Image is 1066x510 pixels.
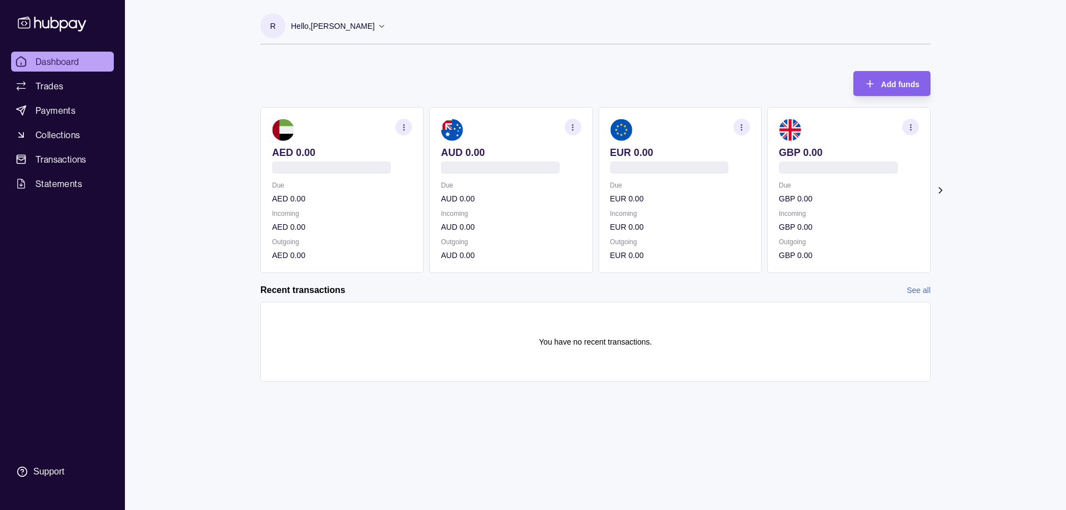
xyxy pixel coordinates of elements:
[272,193,412,205] p: AED 0.00
[610,221,750,233] p: EUR 0.00
[779,119,801,141] img: gb
[36,153,87,166] span: Transactions
[11,76,114,96] a: Trades
[441,119,463,141] img: au
[11,460,114,483] a: Support
[11,125,114,145] a: Collections
[291,20,375,32] p: Hello, [PERSON_NAME]
[270,20,275,32] p: R
[36,79,63,93] span: Trades
[779,236,919,248] p: Outgoing
[779,147,919,159] p: GBP 0.00
[441,193,581,205] p: AUD 0.00
[272,179,412,191] p: Due
[272,249,412,261] p: AED 0.00
[610,119,632,141] img: eu
[272,221,412,233] p: AED 0.00
[441,236,581,248] p: Outgoing
[779,179,919,191] p: Due
[11,174,114,194] a: Statements
[539,336,652,348] p: You have no recent transactions.
[11,100,114,120] a: Payments
[11,149,114,169] a: Transactions
[11,52,114,72] a: Dashboard
[272,147,412,159] p: AED 0.00
[610,193,750,205] p: EUR 0.00
[33,466,64,478] div: Support
[779,208,919,220] p: Incoming
[272,119,294,141] img: ae
[441,208,581,220] p: Incoming
[779,193,919,205] p: GBP 0.00
[610,147,750,159] p: EUR 0.00
[779,249,919,261] p: GBP 0.00
[610,236,750,248] p: Outgoing
[36,128,80,142] span: Collections
[272,208,412,220] p: Incoming
[441,249,581,261] p: AUD 0.00
[441,221,581,233] p: AUD 0.00
[907,284,931,296] a: See all
[610,208,750,220] p: Incoming
[441,179,581,191] p: Due
[272,236,412,248] p: Outgoing
[853,71,931,96] button: Add funds
[441,147,581,159] p: AUD 0.00
[36,177,82,190] span: Statements
[881,80,919,89] span: Add funds
[36,55,79,68] span: Dashboard
[610,179,750,191] p: Due
[260,284,345,296] h2: Recent transactions
[779,221,919,233] p: GBP 0.00
[610,249,750,261] p: EUR 0.00
[36,104,76,117] span: Payments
